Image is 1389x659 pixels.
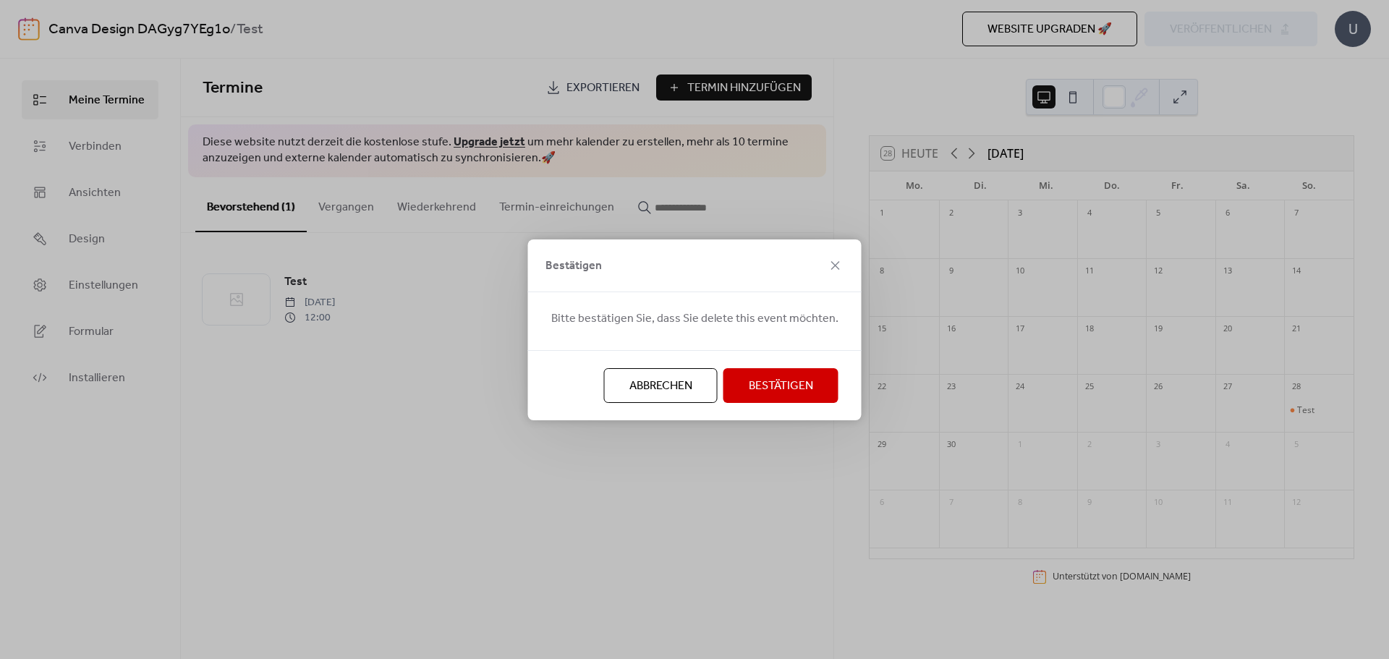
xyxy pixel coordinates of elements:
span: Bestätigen [545,258,602,275]
button: Bestätigen [723,368,838,403]
span: Abbrechen [629,378,692,395]
span: Bitte bestätigen Sie, dass Sie delete this event möchten. [551,310,838,328]
span: Bestätigen [749,378,813,395]
button: Abbrechen [604,368,718,403]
